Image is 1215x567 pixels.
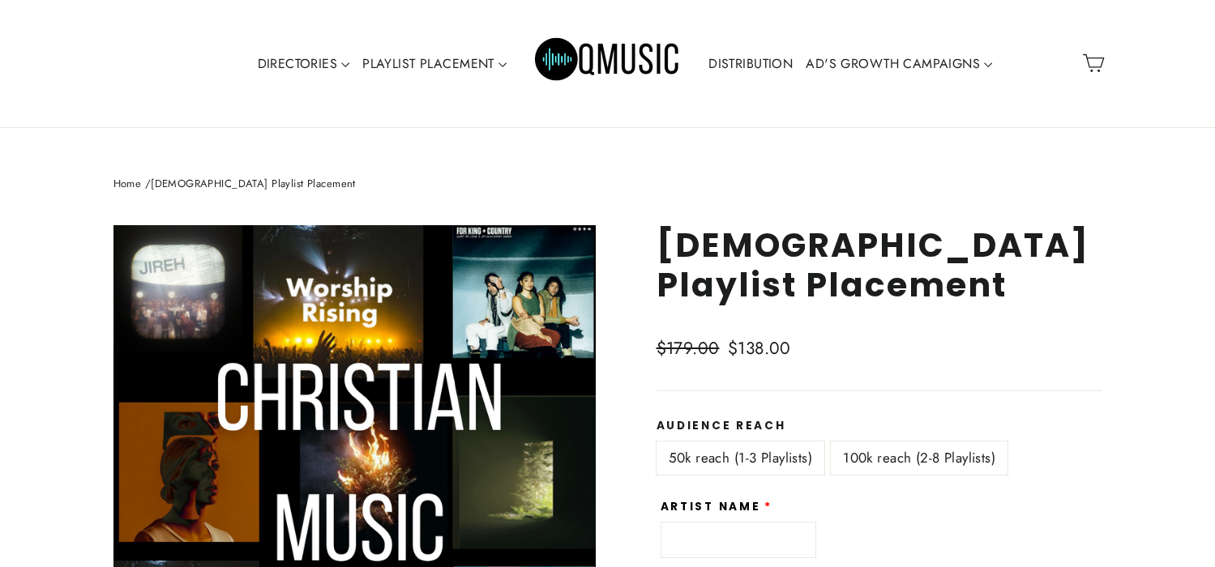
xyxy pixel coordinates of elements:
span: $179.00 [657,335,724,363]
a: PLAYLIST PLACEMENT [356,45,513,83]
span: / [145,176,151,191]
a: Home [113,176,142,191]
a: DIRECTORIES [251,45,357,83]
a: AD'S GROWTH CAMPAIGNS [799,45,999,83]
label: Artist Name [661,501,773,514]
label: 50k reach (1-3 Playlists) [657,441,825,475]
label: Audience Reach [657,420,1102,433]
nav: breadcrumbs [113,176,1102,193]
a: DISTRIBUTION [702,45,799,83]
h1: [DEMOGRAPHIC_DATA] Playlist Placement [657,225,1102,305]
span: $138.00 [728,336,791,360]
div: Primary [200,16,1016,111]
label: 100k reach (2-8 Playlists) [831,441,1008,475]
img: Q Music Promotions [535,27,681,100]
